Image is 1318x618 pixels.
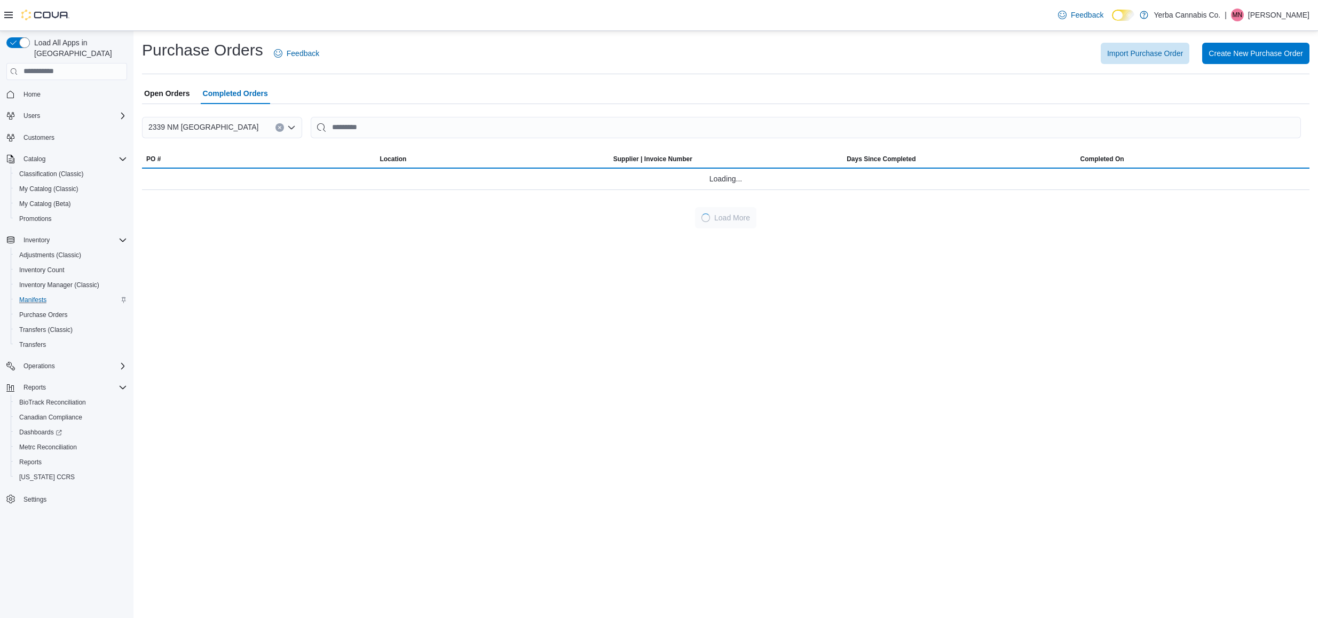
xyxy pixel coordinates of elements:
[11,248,131,263] button: Adjustments (Classic)
[15,308,127,321] span: Purchase Orders
[19,170,84,178] span: Classification (Classic)
[1202,43,1309,64] button: Create New Purchase Order
[15,183,127,195] span: My Catalog (Classic)
[701,213,711,223] span: Loading
[19,88,45,101] a: Home
[148,121,258,133] span: 2339 NM [GEOGRAPHIC_DATA]
[15,426,66,439] a: Dashboards
[23,495,46,504] span: Settings
[23,90,41,99] span: Home
[6,82,127,535] nav: Complex example
[19,340,46,349] span: Transfers
[11,181,131,196] button: My Catalog (Classic)
[1054,4,1108,26] a: Feedback
[11,440,131,455] button: Metrc Reconciliation
[15,294,127,306] span: Manifests
[19,185,78,193] span: My Catalog (Classic)
[1101,43,1189,64] button: Import Purchase Order
[1233,9,1243,21] span: MN
[21,10,69,20] img: Cova
[30,37,127,59] span: Load All Apps in [GEOGRAPHIC_DATA]
[15,323,77,336] a: Transfers (Classic)
[19,381,50,394] button: Reports
[11,395,131,410] button: BioTrack Reconciliation
[15,249,85,262] a: Adjustments (Classic)
[1071,10,1103,20] span: Feedback
[23,362,55,370] span: Operations
[19,109,44,122] button: Users
[11,337,131,352] button: Transfers
[15,396,90,409] a: BioTrack Reconciliation
[11,211,131,226] button: Promotions
[23,155,45,163] span: Catalog
[15,471,127,484] span: Washington CCRS
[23,236,50,244] span: Inventory
[19,493,51,506] a: Settings
[15,323,127,336] span: Transfers (Classic)
[19,428,62,437] span: Dashboards
[15,338,50,351] a: Transfers
[287,48,319,59] span: Feedback
[144,83,190,104] span: Open Orders
[15,279,104,291] a: Inventory Manager (Classic)
[11,278,131,292] button: Inventory Manager (Classic)
[695,207,756,228] button: LoadingLoad More
[11,167,131,181] button: Classification (Classic)
[311,117,1301,138] input: This is a search bar. After typing your query, hit enter to filter the results lower in the page.
[2,491,131,506] button: Settings
[19,311,68,319] span: Purchase Orders
[15,411,86,424] a: Canadian Compliance
[2,359,131,374] button: Operations
[15,411,127,424] span: Canadian Compliance
[1076,150,1309,168] button: Completed On
[11,470,131,485] button: [US_STATE] CCRS
[847,155,916,163] span: Days Since Completed
[609,150,842,168] button: Supplier | Invoice Number
[19,326,73,334] span: Transfers (Classic)
[19,234,54,247] button: Inventory
[19,131,127,144] span: Customers
[15,212,127,225] span: Promotions
[19,153,50,165] button: Catalog
[15,197,75,210] a: My Catalog (Beta)
[19,281,99,289] span: Inventory Manager (Classic)
[19,251,81,259] span: Adjustments (Classic)
[270,43,323,64] a: Feedback
[11,196,131,211] button: My Catalog (Beta)
[11,425,131,440] a: Dashboards
[15,396,127,409] span: BioTrack Reconciliation
[2,86,131,102] button: Home
[11,307,131,322] button: Purchase Orders
[19,131,59,144] a: Customers
[15,168,88,180] a: Classification (Classic)
[1112,10,1134,21] input: Dark Mode
[19,473,75,481] span: [US_STATE] CCRS
[15,197,127,210] span: My Catalog (Beta)
[1248,9,1309,21] p: [PERSON_NAME]
[19,413,82,422] span: Canadian Compliance
[19,458,42,466] span: Reports
[15,279,127,291] span: Inventory Manager (Classic)
[2,130,131,145] button: Customers
[15,338,127,351] span: Transfers
[15,168,127,180] span: Classification (Classic)
[1225,9,1227,21] p: |
[11,455,131,470] button: Reports
[1107,48,1183,59] span: Import Purchase Order
[2,233,131,248] button: Inventory
[142,39,263,61] h1: Purchase Orders
[2,380,131,395] button: Reports
[19,296,46,304] span: Manifests
[709,172,743,185] span: Loading...
[11,263,131,278] button: Inventory Count
[19,360,127,373] span: Operations
[19,398,86,407] span: BioTrack Reconciliation
[15,264,69,276] a: Inventory Count
[11,410,131,425] button: Canadian Compliance
[19,360,59,373] button: Operations
[19,381,127,394] span: Reports
[275,123,284,132] button: Clear input
[287,123,296,132] button: Open list of options
[146,155,161,163] span: PO #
